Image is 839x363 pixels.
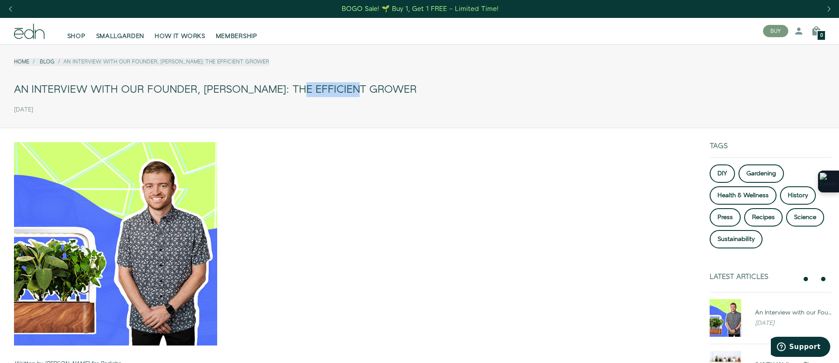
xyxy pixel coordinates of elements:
[40,58,55,66] a: Blog
[14,106,33,114] time: [DATE]
[710,142,832,157] div: Tags
[818,274,829,284] button: next
[67,32,86,41] span: SHOP
[710,186,777,205] a: Health & Wellness
[755,308,832,317] div: An Interview with our Founder, [PERSON_NAME]: The Efficient Grower
[155,32,205,41] span: HOW IT WORKS
[14,58,269,66] nav: breadcrumbs
[341,2,500,16] a: BOGO Sale! 🌱 Buy 1, Get 1 FREE – Limited Time!
[149,21,210,41] a: HOW IT WORKS
[780,186,816,205] a: History
[710,230,763,248] a: Sustainability
[820,173,837,190] img: Extension Icon
[744,208,783,227] a: Recipes
[710,164,735,183] a: DIY
[763,25,788,37] button: BUY
[91,21,150,41] a: SMALLGARDEN
[342,4,499,14] div: BOGO Sale! 🌱 Buy 1, Get 1 FREE – Limited Time!
[96,32,145,41] span: SMALLGARDEN
[14,58,29,66] a: Home
[14,142,217,346] img: An Interview with our Founder, Ryan Woltz: The Efficient Grower
[710,299,741,337] img: An Interview with our Founder, Ryan Woltz: The Efficient Grower
[801,274,811,284] button: previous
[710,273,797,281] div: Latest Articles
[211,21,263,41] a: MEMBERSHIP
[820,33,823,38] span: 0
[216,32,257,41] span: MEMBERSHIP
[14,80,825,100] div: An Interview with our Founder, [PERSON_NAME]: The Efficient Grower
[703,299,839,337] a: An Interview with our Founder, Ryan Woltz: The Efficient Grower An Interview with our Founder, [P...
[786,208,824,227] a: Science
[738,164,784,183] a: Gardening
[710,208,741,227] a: Press
[771,337,830,359] iframe: Opens a widget where you can find more information
[755,319,774,328] em: [DATE]
[62,21,91,41] a: SHOP
[55,58,269,66] li: An Interview with our Founder, [PERSON_NAME]: The Efficient Grower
